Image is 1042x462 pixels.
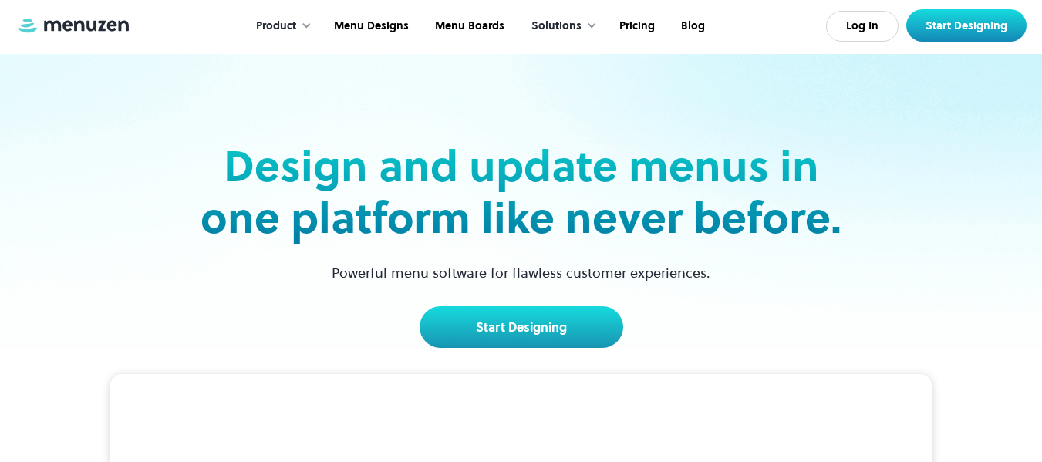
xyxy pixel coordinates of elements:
a: Pricing [605,2,666,50]
a: Log In [826,11,899,42]
div: Product [241,2,319,50]
div: Solutions [516,2,605,50]
a: Blog [666,2,717,50]
a: Menu Boards [420,2,516,50]
div: Solutions [531,18,582,35]
a: Start Designing [420,306,623,348]
div: Product [256,18,296,35]
p: Powerful menu software for flawless customer experiences. [312,262,730,283]
h2: Design and update menus in one platform like never before. [196,140,847,244]
a: Start Designing [906,9,1027,42]
a: Menu Designs [319,2,420,50]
